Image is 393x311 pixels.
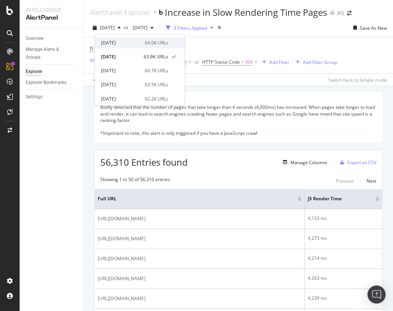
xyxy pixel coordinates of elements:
[26,79,66,87] div: Explorer Bookmarks
[144,40,168,46] div: 64.0K URLs
[165,6,327,19] div: Increase in Slow Rendering Time Pages
[163,22,216,34] button: 3 Filters Applied
[216,24,223,32] div: times
[336,176,354,185] button: Previous
[144,81,168,88] div: 63.5K URLs
[308,215,379,222] div: 4,133 ms
[329,77,387,83] div: Switch back to Simple mode
[100,156,188,168] span: 56,310 Entries found
[202,59,240,65] span: HTTP Status Code
[98,235,146,242] span: [URL][DOMAIN_NAME]
[144,95,168,102] div: 62.2K URLs
[325,74,387,86] button: Switch back to Simple mode
[90,8,150,17] a: AlertPanel Explorer
[303,59,337,66] div: Add Filter Group
[367,285,385,303] div: Open Intercom Messenger
[26,68,42,76] div: Explorer
[26,93,42,101] div: Settings
[90,74,112,86] button: Apply
[360,25,387,31] div: Save As New
[290,159,327,166] div: Manage Columns
[143,53,168,60] div: 63.9K URLs
[26,46,71,61] div: Manage Alerts & Groups
[90,45,121,52] span: JS Render Time
[293,58,337,67] button: Add Filter Group
[337,156,376,168] button: Export as CSV
[245,57,253,67] span: 304
[101,40,140,46] div: [DATE]
[90,22,124,34] button: [DATE]
[26,35,44,43] div: Overview
[347,11,352,16] div: arrow-right-arrow-left
[347,159,376,166] div: Export as CSV
[100,176,170,185] div: Showing 1 to 50 of 56,310 entries
[308,195,364,202] span: JS Render Time
[130,24,147,31] span: 2025 Sep. 19th
[336,178,354,184] div: Previous
[195,59,199,65] div: or
[308,275,379,282] div: 4,263 ms
[101,95,140,102] div: [DATE]
[26,14,77,22] div: AlertPanel
[124,24,130,30] span: vs
[308,255,379,262] div: 4,214 ms
[98,195,286,202] span: Full URL
[308,295,379,302] div: 4,239 ms
[269,59,289,66] div: Add Filter
[26,68,78,76] a: Explorer
[100,24,115,31] span: 2025 Sep. 24th
[101,67,140,74] div: [DATE]
[259,58,289,67] button: Add Filter
[195,58,199,66] button: or
[26,46,78,61] a: Manage Alerts & Groups
[26,93,78,101] a: Settings
[98,295,146,302] span: [URL][DOMAIN_NAME]
[130,22,157,34] button: [DATE]
[26,35,78,43] a: Overview
[308,235,379,242] div: 4,273 ms
[26,79,78,87] a: Explorer Bookmarks
[241,59,244,65] span: =
[98,275,146,282] span: [URL][DOMAIN_NAME]
[101,81,140,88] div: [DATE]
[90,57,100,64] button: AND
[367,178,376,184] div: Next
[173,25,207,31] div: 3 Filters Applied
[367,176,376,185] button: Next
[98,255,146,262] span: [URL][DOMAIN_NAME]
[144,67,168,74] div: 60.7K URLs
[101,53,139,60] div: [DATE]
[338,9,344,17] div: RS
[100,104,376,136] div: Botify detected that the number of pages that take longer than 4 seconds (4,000ms) has increased....
[350,22,387,34] button: Save As New
[280,158,327,167] button: Manage Columns
[26,6,77,14] div: Intelligence
[98,215,146,223] span: [URL][DOMAIN_NAME]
